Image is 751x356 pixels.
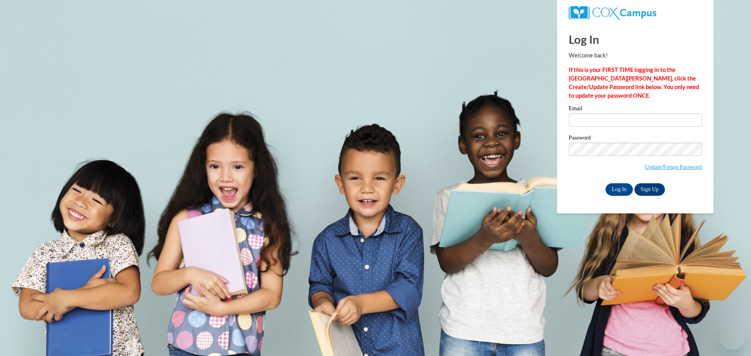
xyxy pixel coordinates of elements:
p: Welcome back! [569,51,702,60]
label: Email [569,106,702,113]
label: Password [569,135,702,143]
input: Log In [605,183,633,196]
h1: Log In [569,31,702,47]
strong: If this is your FIRST TIME logging in to the [GEOGRAPHIC_DATA][PERSON_NAME], click the Create/Upd... [569,66,699,99]
img: COX Campus [569,6,656,20]
a: Update/Forgot Password [645,164,702,170]
iframe: Button to launch messaging window [720,325,745,350]
a: Sign Up [634,183,665,196]
a: COX Campus [569,6,702,20]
